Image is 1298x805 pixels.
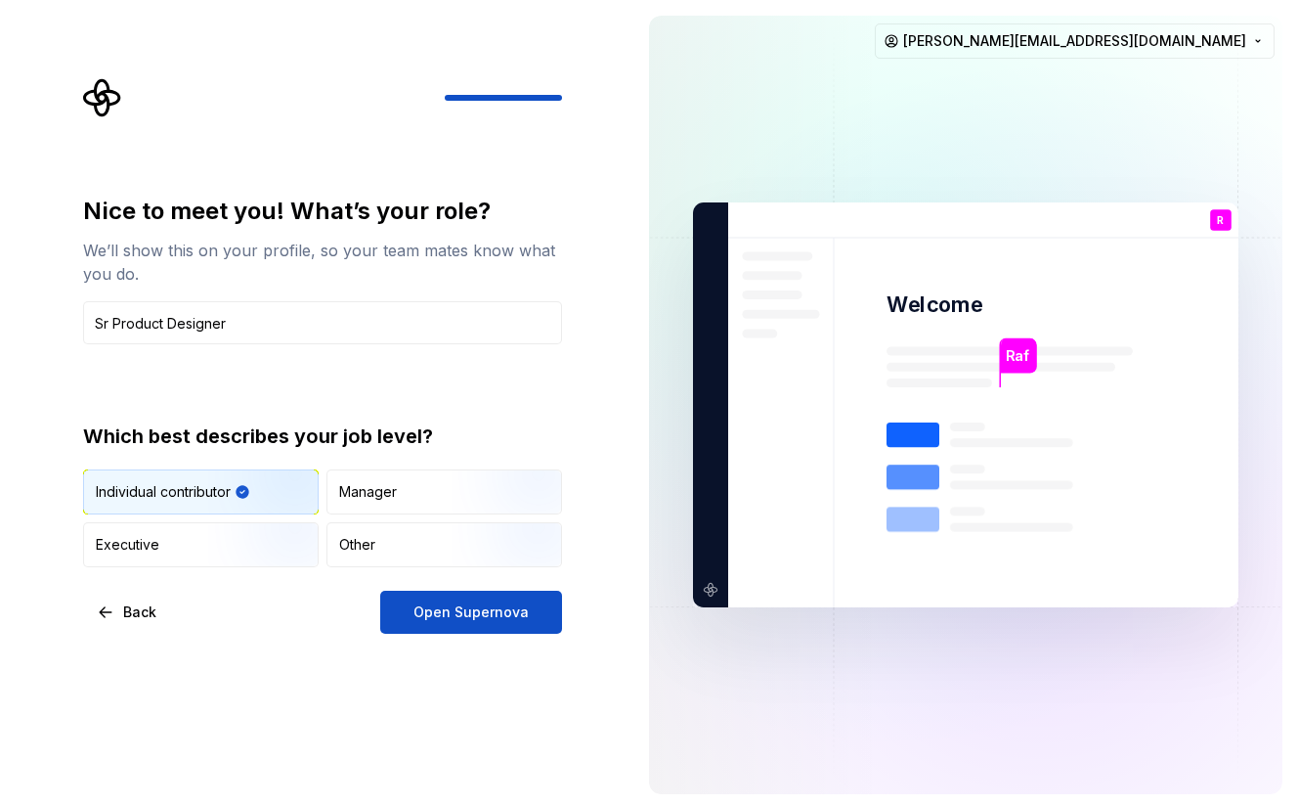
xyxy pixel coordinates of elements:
[1006,345,1029,367] p: Raf
[83,196,562,227] div: Nice to meet you! What’s your role?
[875,23,1275,59] button: [PERSON_NAME][EMAIL_ADDRESS][DOMAIN_NAME]
[83,301,562,344] input: Job title
[96,482,231,502] div: Individual contributor
[339,482,397,502] div: Manager
[96,535,159,555] div: Executive
[1217,215,1224,226] p: R
[83,423,562,450] div: Which best describes your job level?
[123,603,156,622] span: Back
[413,603,529,622] span: Open Supernova
[83,591,173,634] button: Back
[903,31,1246,51] span: [PERSON_NAME][EMAIL_ADDRESS][DOMAIN_NAME]
[887,291,982,319] p: Welcome
[83,239,562,286] div: We’ll show this on your profile, so your team mates know what you do.
[380,591,562,634] button: Open Supernova
[339,535,375,555] div: Other
[83,78,122,117] svg: Supernova Logo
